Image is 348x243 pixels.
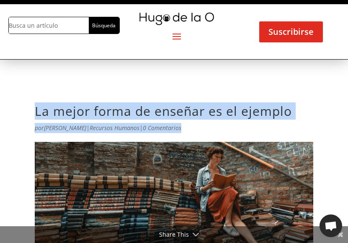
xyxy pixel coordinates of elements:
a: Suscribirse [259,21,323,42]
p: por | | [35,123,313,139]
input: Busca un artículo [9,17,89,34]
a: 0 Comentarios [143,124,181,132]
input: Búsqueda [89,17,119,34]
a: mini-hugo-de-la-o-logo [139,19,214,27]
h1: La mejor forma de enseñar es el ejemplo [35,104,313,123]
a: [PERSON_NAME] [44,124,86,132]
a: Recursos Humanos [90,124,139,132]
div: Chat abierto [320,214,342,237]
img: mini-hugo-de-la-o-logo [139,13,214,25]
